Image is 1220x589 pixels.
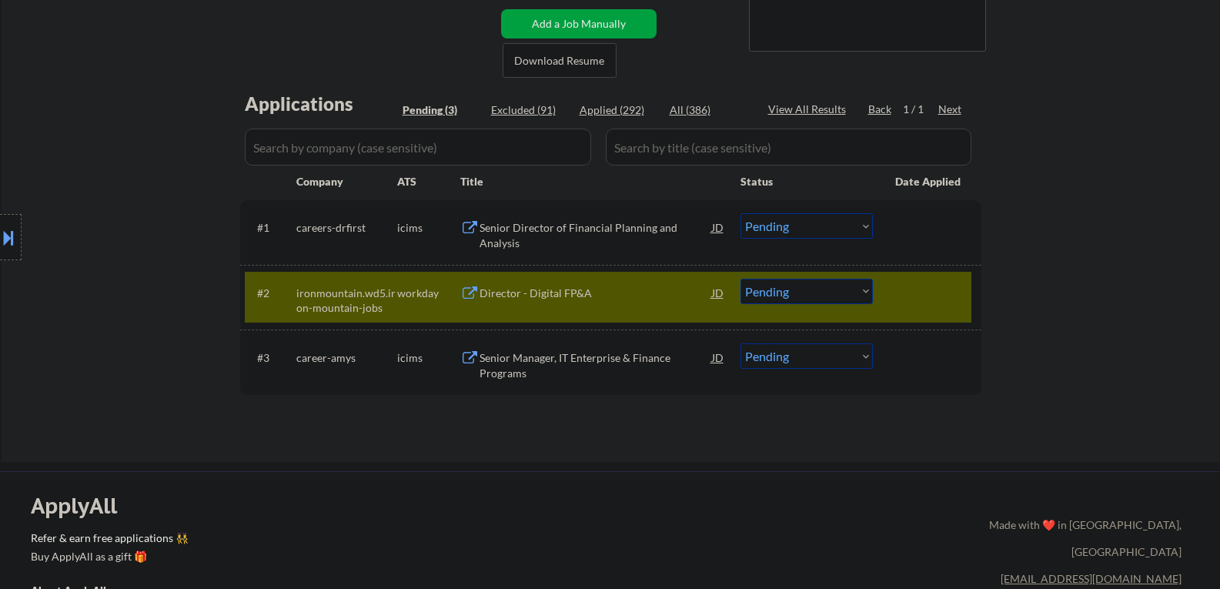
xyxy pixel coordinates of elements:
div: Made with ❤️ in [GEOGRAPHIC_DATA], [GEOGRAPHIC_DATA] [983,511,1182,565]
div: icims [397,350,460,366]
div: Buy ApplyAll as a gift 🎁 [31,551,185,562]
a: [EMAIL_ADDRESS][DOMAIN_NAME] [1001,572,1182,585]
div: Senior Director of Financial Planning and Analysis [480,220,712,250]
div: ATS [397,174,460,189]
button: Add a Job Manually [501,9,657,38]
div: Next [938,102,963,117]
div: 1 / 1 [903,102,938,117]
div: View All Results [768,102,851,117]
div: icims [397,220,460,236]
div: Excluded (91) [491,102,568,118]
div: Company [296,174,397,189]
div: JD [710,279,726,306]
div: All (386) [670,102,747,118]
div: Status [740,167,873,195]
input: Search by company (case sensitive) [245,129,591,166]
a: Buy ApplyAll as a gift 🎁 [31,549,185,568]
div: ironmountain.wd5.iron-mountain-jobs [296,286,397,316]
div: Pending (3) [403,102,480,118]
div: careers-drfirst [296,220,397,236]
a: Refer & earn free applications 👯‍♀️ [31,533,667,549]
button: Download Resume [503,43,617,78]
div: workday [397,286,460,301]
div: career-amys [296,350,397,366]
div: JD [710,213,726,241]
div: Date Applied [895,174,963,189]
div: Applications [245,95,397,113]
div: Title [460,174,726,189]
div: JD [710,343,726,371]
div: Senior Manager, IT Enterprise & Finance Programs [480,350,712,380]
div: Back [868,102,893,117]
div: ApplyAll [31,493,135,519]
div: Director - Digital FP&A [480,286,712,301]
input: Search by title (case sensitive) [606,129,971,166]
div: Applied (292) [580,102,657,118]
